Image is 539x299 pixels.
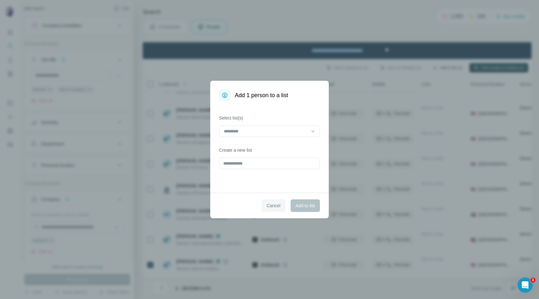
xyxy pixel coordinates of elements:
[267,202,281,209] span: Cancel
[219,147,320,153] label: Create a new list
[235,91,288,100] h1: Add 1 person to a list
[262,199,286,212] button: Cancel
[518,278,533,293] iframe: Intercom live chat
[219,115,320,121] label: Select list(s)
[530,278,536,283] span: 1
[151,1,238,15] div: Watch our October Product update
